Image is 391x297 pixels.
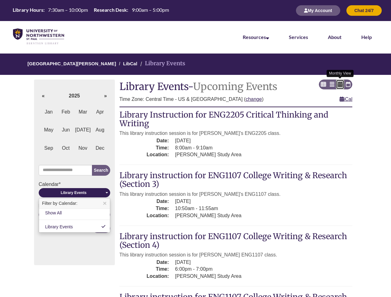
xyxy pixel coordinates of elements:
[119,251,353,259] div: This library instruction session is for [PERSON_NAME] ENG1107 class.
[10,6,171,14] table: Hours Today
[119,190,353,198] div: This library instruction session is for [PERSON_NAME]'s ENG1107 class.
[132,7,169,13] span: 9:00am – 5:00pm
[92,122,108,138] span: Aug
[39,90,48,101] th: «
[193,80,277,93] span: Upcoming Events
[39,188,110,197] button: Library Events
[119,198,169,205] dt: Date:
[41,104,57,120] span: Jan
[119,80,188,93] span: Library Events
[123,61,137,66] a: LibCal
[75,122,91,138] span: [DATE]
[101,90,110,101] th: »
[346,5,382,16] button: Chat 24/7
[119,151,169,158] dt: Location:
[13,28,64,45] img: UNWSP Library Logo
[175,144,353,152] dd: 8:00am - 9:10am
[10,6,46,13] th: Library Hours:
[243,34,269,40] a: Resources
[92,140,108,157] span: Dec
[59,182,61,187] span: Required
[75,140,91,157] span: Nov
[340,97,353,102] a: iCal
[289,34,308,40] a: Services
[41,122,57,138] span: May
[119,212,169,219] dt: Location:
[245,97,262,102] a: change
[75,104,91,120] span: Mar
[328,34,341,40] a: About
[119,259,169,266] dt: Date:
[175,137,353,144] dd: [DATE]
[175,198,353,205] dd: [DATE]
[175,259,353,266] dd: [DATE]
[58,104,74,120] span: Feb
[327,70,354,77] div: Monthly View
[92,165,110,176] button: Search
[119,205,169,212] dt: Time:
[119,129,353,137] div: This library instruction session is for [PERSON_NAME]'s ENG2205 class.
[39,90,110,159] table: Date Picker
[39,165,92,175] input: Search for event...
[119,231,347,250] a: Library instruction for ENG1107 College Writing & Research (Section 4)
[361,34,372,40] a: Help
[119,81,353,92] h1: -
[45,224,73,230] span: Library Events
[175,212,353,219] dd: [PERSON_NAME] Study Area
[10,6,171,15] a: Hours Today
[175,266,353,273] dd: 6:00pm - 7:00pm
[92,104,108,120] span: Apr
[48,90,101,101] th: 2025
[296,5,340,16] button: My Account
[103,200,106,206] button: ×
[119,170,347,189] a: Library instruction for ENG1107 College Writing & Research (Section 3)
[119,137,169,144] dt: Date:
[119,273,169,280] dt: Location:
[34,54,357,75] nav: Breadcrumb
[175,205,353,212] dd: 10:50am - 11:55am
[39,198,110,209] div: Filter by Calendar:
[346,8,382,13] a: Chat 24/7
[41,140,57,157] span: Sep
[39,180,61,188] label: Calendar
[58,122,74,138] span: Jun
[119,95,353,103] div: Time Zone: Central Time - US & [GEOGRAPHIC_DATA] ( )
[28,61,116,66] a: [GEOGRAPHIC_DATA][PERSON_NAME]
[175,151,353,158] dd: [PERSON_NAME] Study Area
[119,144,169,152] dt: Time:
[296,8,340,13] a: My Account
[175,273,353,280] dd: [PERSON_NAME] Study Area
[91,6,129,13] th: Research Desk:
[41,190,107,196] div: Library Events
[119,110,328,128] a: Library Instruction for ENG2205 Critical Thinking and Writing
[48,7,88,13] span: 7:30am – 10:00pm
[119,266,169,273] dt: Time:
[45,210,62,216] span: Show All
[58,140,74,157] span: Oct
[139,59,185,68] li: Library Events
